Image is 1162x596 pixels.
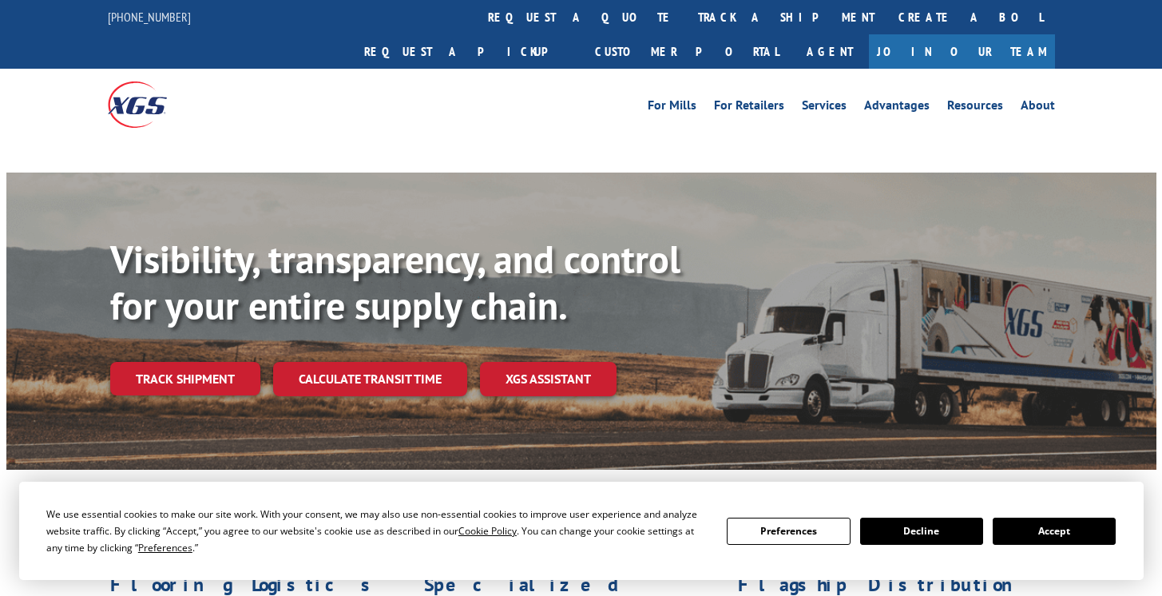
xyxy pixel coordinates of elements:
[860,518,983,545] button: Decline
[947,99,1003,117] a: Resources
[791,34,869,69] a: Agent
[714,99,784,117] a: For Retailers
[869,34,1055,69] a: Join Our Team
[993,518,1116,545] button: Accept
[727,518,850,545] button: Preferences
[138,541,192,554] span: Preferences
[480,362,617,396] a: XGS ASSISTANT
[46,506,708,556] div: We use essential cookies to make our site work. With your consent, we may also use non-essential ...
[108,9,191,25] a: [PHONE_NUMBER]
[273,362,467,396] a: Calculate transit time
[802,99,847,117] a: Services
[110,362,260,395] a: Track shipment
[352,34,583,69] a: Request a pickup
[1021,99,1055,117] a: About
[110,234,680,330] b: Visibility, transparency, and control for your entire supply chain.
[864,99,930,117] a: Advantages
[648,99,696,117] a: For Mills
[458,524,517,538] span: Cookie Policy
[19,482,1144,580] div: Cookie Consent Prompt
[583,34,791,69] a: Customer Portal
